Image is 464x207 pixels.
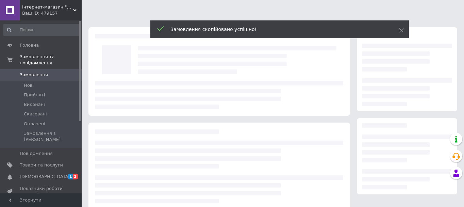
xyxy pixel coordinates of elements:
input: Пошук [3,24,80,36]
span: Оплачені [24,121,45,127]
span: Головна [20,42,39,48]
span: Скасовані [24,111,47,117]
span: 1 [68,174,73,179]
div: Замовлення скопійовано успішно! [170,26,382,33]
span: Повідомлення [20,150,53,157]
span: Виконані [24,101,45,108]
span: Інтернет-магазин "Мойдодир" [22,4,73,10]
span: Замовлення з [PERSON_NAME] [24,130,80,143]
span: Показники роботи компанії [20,186,63,198]
span: Прийняті [24,92,45,98]
span: Замовлення та повідомлення [20,54,82,66]
div: Ваш ID: 479157 [22,10,82,16]
span: Замовлення [20,72,48,78]
span: [DEMOGRAPHIC_DATA] [20,174,70,180]
span: Товари та послуги [20,162,63,168]
span: Нові [24,82,34,89]
span: 2 [73,174,78,179]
